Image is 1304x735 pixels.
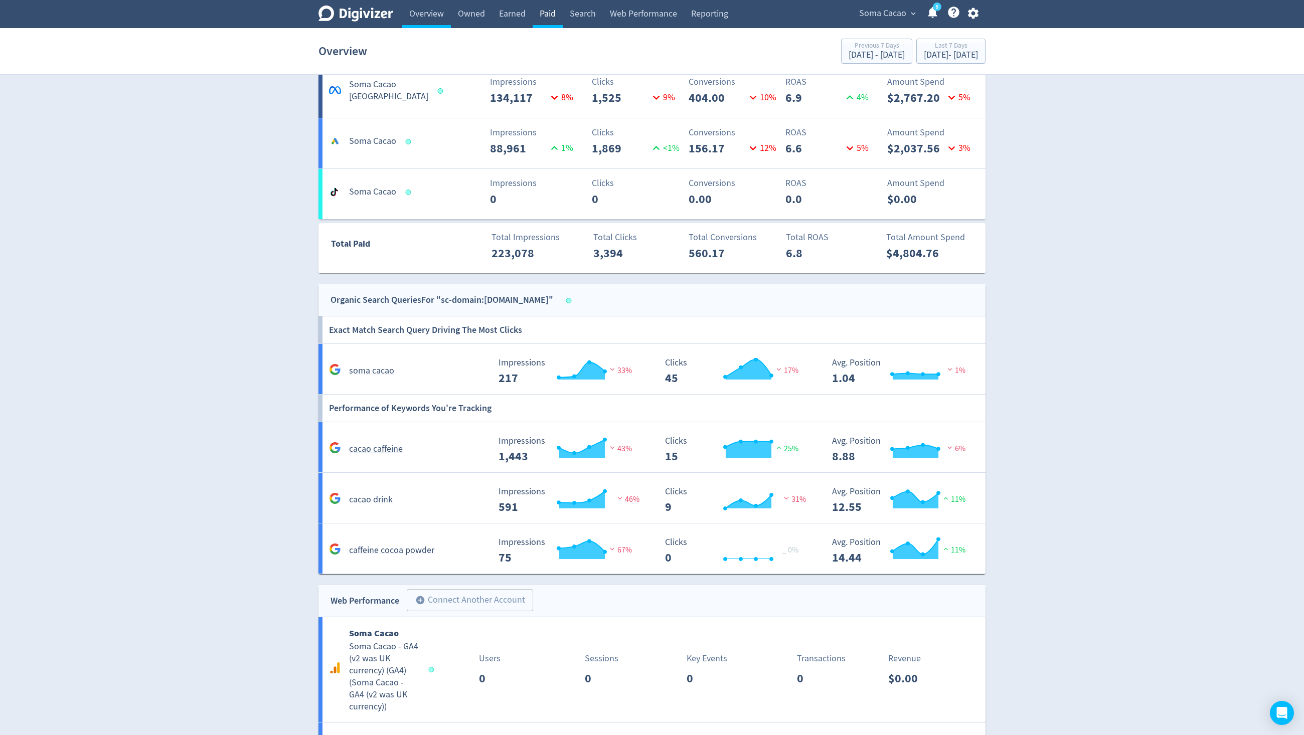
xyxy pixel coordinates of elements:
[660,358,810,385] svg: Clicks 45
[349,544,434,557] h5: caffeine cocoa powder
[781,494,806,504] span: 31%
[689,89,746,107] p: 404.00
[941,545,965,555] span: 11%
[349,79,428,103] h5: Soma Cacao [GEOGRAPHIC_DATA]
[887,75,978,89] p: Amount Spend
[924,51,978,60] div: [DATE] - [DATE]
[492,244,549,262] p: 223,078
[841,39,912,64] button: Previous 7 Days[DATE] - [DATE]
[785,75,876,89] p: ROAS
[945,365,965,376] span: 1%
[585,652,618,665] p: Sessions
[843,141,869,155] p: 5 %
[945,365,955,373] img: negative-performance.svg
[593,231,684,244] p: Total Clicks
[1270,701,1294,725] div: Open Intercom Messenger
[945,141,970,155] p: 3 %
[592,89,649,107] p: 1,525
[689,126,779,139] p: Conversions
[888,669,926,687] p: $0.00
[318,523,986,574] a: caffeine cocoa powder Impressions 75 Impressions 75 67% Clicks 0 Clicks 0 _ 0% Avg. Position 14.4...
[593,244,651,262] p: 3,394
[887,176,978,190] p: Amount Spend
[660,487,810,513] svg: Clicks 9
[689,176,779,190] p: Conversions
[318,35,367,67] h1: Overview
[887,139,945,157] p: $2,037.56
[479,669,494,687] p: 0
[490,75,581,89] p: Impressions
[329,363,341,376] svg: Google Analytics
[781,494,791,502] img: negative-performance.svg
[318,169,986,219] a: Soma CacaoImpressions0Clicks0Conversions0.00ROAS0.0Amount Spend$0.00
[660,436,810,463] svg: Clicks 15
[615,494,625,502] img: negative-performance.svg
[492,231,582,244] p: Total Impressions
[592,190,649,208] p: 0
[592,126,683,139] p: Clicks
[687,669,701,687] p: 0
[349,494,393,506] h5: cacao drink
[786,244,844,262] p: 6.8
[887,190,945,208] p: $0.00
[856,6,918,22] button: Soma Cacao
[494,358,644,385] svg: Impressions 217
[887,126,978,139] p: Amount Spend
[924,42,978,51] div: Last 7 Days
[438,88,446,94] span: Data last synced: 15 Aug 2025, 12:01am (AEST)
[494,436,644,463] svg: Impressions 1,443
[827,487,977,513] svg: Avg. Position 12.55
[349,641,419,713] h5: Soma Cacao - GA4 (v2 was UK currency) (GA4) ( Soma Cacao - GA4 (v2 was UK currency) )
[349,365,394,377] h5: soma cacao
[349,627,399,639] b: Soma Cacao
[941,494,965,504] span: 11%
[916,39,986,64] button: Last 7 Days[DATE]- [DATE]
[827,436,977,463] svg: Avg. Position 8.88
[607,444,632,454] span: 43%
[331,594,399,608] div: Web Performance
[849,51,905,60] div: [DATE] - [DATE]
[607,444,617,451] img: negative-performance.svg
[607,545,617,553] img: negative-performance.svg
[649,91,675,104] p: 9 %
[318,473,986,523] a: cacao drink Impressions 591 Impressions 591 46% Clicks 9 Clicks 9 31% Avg. Position 12.55 Avg. Po...
[331,293,553,307] div: Organic Search Queries For "sc-domain:[DOMAIN_NAME]"
[849,42,905,51] div: Previous 7 Days
[494,487,644,513] svg: Impressions 591
[945,91,970,104] p: 5 %
[407,589,533,611] button: Connect Another Account
[941,494,951,502] img: positive-performance.svg
[329,543,341,555] svg: Google Analytics
[592,75,683,89] p: Clicks
[329,492,341,504] svg: Google Analytics
[774,444,784,451] img: positive-performance.svg
[406,139,414,144] span: Data last synced: 15 Aug 2025, 12:01am (AEST)
[349,135,396,147] h5: Soma Cacao
[689,190,746,208] p: 0.00
[786,231,877,244] p: Total ROAS
[785,176,876,190] p: ROAS
[886,231,977,244] p: Total Amount Spend
[318,422,986,473] a: cacao caffeine Impressions 1,443 Impressions 1,443 43% Clicks 15 Clicks 15 25% Avg. Position 8.88...
[490,139,548,157] p: 88,961
[774,365,798,376] span: 17%
[329,662,341,674] svg: Google Analytics
[318,617,986,722] a: Soma CacaoSoma Cacao - GA4 (v2 was UK currency) (GA4)(Soma Cacao - GA4 (v2 was UK currency))Users...
[945,444,965,454] span: 6%
[774,444,798,454] span: 25%
[490,126,581,139] p: Impressions
[859,6,906,22] span: Soma Cacao
[592,176,683,190] p: Clicks
[887,89,945,107] p: $2,767.20
[318,118,986,168] a: Soma CacaoImpressions88,9611%Clicks1,869<1%Conversions156.1712%ROAS6.65%Amount Spend$2,037.563%
[406,190,414,195] span: Data last synced: 14 Aug 2025, 8:01pm (AEST)
[785,89,843,107] p: 6.9
[797,652,846,665] p: Transactions
[415,595,425,605] span: add_circle
[329,316,522,343] h6: Exact Match Search Query Driving The Most Clicks
[689,244,746,262] p: 560.17
[746,91,776,104] p: 10 %
[941,545,951,553] img: positive-performance.svg
[319,237,430,256] div: Total Paid
[936,4,938,11] text: 5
